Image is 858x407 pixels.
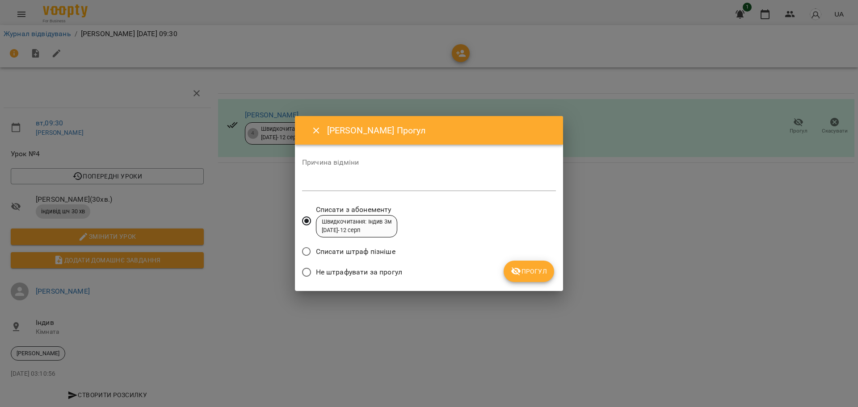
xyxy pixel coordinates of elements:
[322,218,391,234] div: Швидкочитання: Індив 3м [DATE] - 12 серп
[511,266,547,277] span: Прогул
[316,204,397,215] span: Списати з абонементу
[327,124,552,137] h6: [PERSON_NAME] Прогул
[504,261,554,282] button: Прогул
[316,246,395,257] span: Списати штраф пізніше
[316,267,402,278] span: Не штрафувати за прогул
[302,159,556,166] label: Причина відміни
[306,120,327,141] button: Close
